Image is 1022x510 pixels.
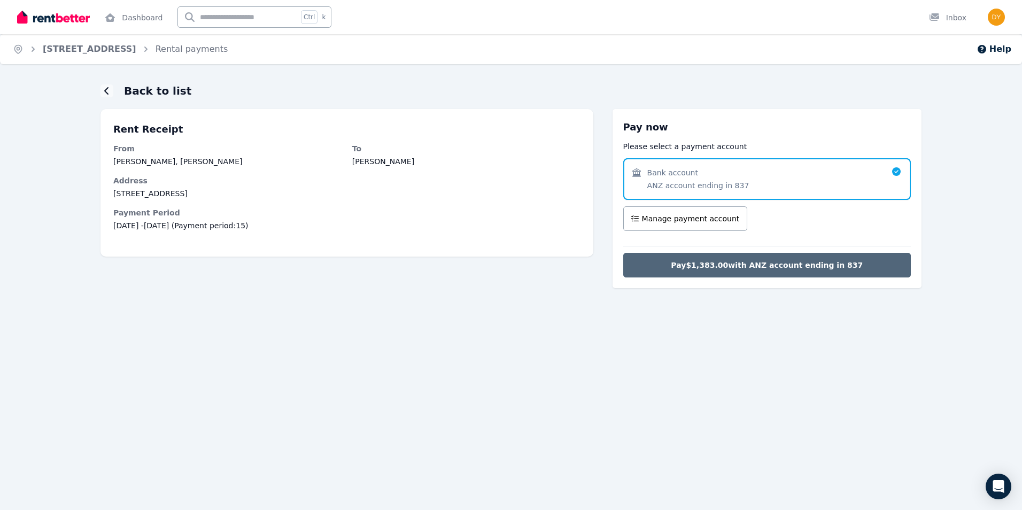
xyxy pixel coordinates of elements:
dt: From [113,143,342,154]
dt: Payment Period [113,207,580,218]
p: Please select a payment account [623,141,911,152]
p: Rent Receipt [113,122,580,137]
span: Ctrl [301,10,318,24]
span: Manage payment account [642,213,740,224]
div: Open Intercom Messenger [986,474,1011,499]
dt: To [352,143,580,154]
span: [DATE] - [DATE] (Payment period: 15 ) [113,220,580,231]
h1: Back to list [124,83,191,98]
a: Rental payments [156,44,228,54]
dd: [PERSON_NAME], [PERSON_NAME] [113,156,342,167]
span: Pay $1,383.00 with ANZ account ending in 837 [671,260,863,271]
button: Manage payment account [623,206,748,231]
h3: Pay now [623,120,911,135]
div: Inbox [929,12,966,23]
dd: [PERSON_NAME] [352,156,580,167]
button: Help [977,43,1011,56]
a: [STREET_ADDRESS] [43,44,136,54]
span: Bank account [647,167,698,178]
span: ANZ account ending in 837 [647,180,749,191]
span: k [322,13,326,21]
img: RentBetter [17,9,90,25]
dd: [STREET_ADDRESS] [113,188,580,199]
button: Pay$1,383.00with ANZ account ending in 837 [623,253,911,277]
dt: Address [113,175,580,186]
img: Dylan Odgers [988,9,1005,26]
